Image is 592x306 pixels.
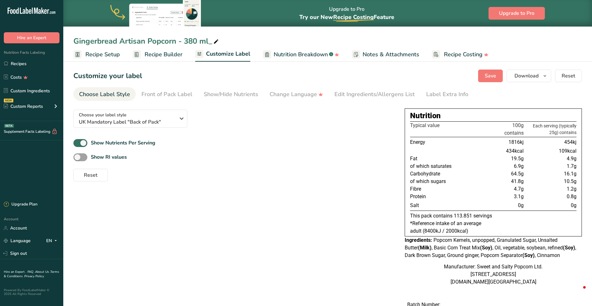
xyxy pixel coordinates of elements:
[410,212,576,220] p: This pack contains 113.851 servings
[518,202,524,208] span: 0g
[514,186,524,192] span: 4.7g
[91,154,127,161] b: Show RI values
[270,90,323,99] div: Change Language
[24,274,44,278] a: Privacy Policy
[567,193,576,199] span: 0.8g
[4,103,43,110] div: Custom Reports
[564,139,576,145] span: 454kj
[485,72,496,80] span: Save
[299,13,394,21] span: Try our New Feature
[571,202,576,208] span: 0g
[35,270,50,274] a: About Us .
[410,162,453,170] td: of which saturates
[507,70,551,82] button: Download
[145,50,183,59] span: Recipe Builder
[133,47,183,62] a: Recipe Builder
[334,90,415,99] div: Edit Ingredients/Allergens List
[567,186,576,192] span: 1.2g
[333,13,374,21] span: Recipe Costing
[567,163,576,169] span: 1.7g
[511,178,524,184] span: 41.8g
[4,99,13,102] div: NEW
[514,193,524,199] span: 3.1g
[73,71,142,81] h1: Customize your label
[522,252,535,258] b: (Soy)
[206,50,250,58] span: Customize Label
[508,139,524,145] span: 1816kj
[263,47,339,62] a: Nutrition Breakdown
[555,70,582,82] button: Reset
[410,110,576,121] div: Nutrition
[511,156,524,162] span: 19.5g
[432,47,489,62] a: Recipe Costing
[562,72,575,80] span: Reset
[410,170,453,178] td: Carbohydrate
[73,47,120,62] a: Recipe Setup
[499,9,534,17] span: Upgrade to Pro
[410,155,453,162] td: Fat
[570,285,586,300] iframe: Intercom live chat
[274,50,328,59] span: Nutrition Breakdown
[363,50,419,59] span: Notes & Attachments
[73,169,108,181] button: Reset
[4,270,59,278] a: Terms & Conditions .
[46,237,59,245] div: EN
[79,118,175,126] span: UK Mandatory Label "Back of Pack"
[564,178,576,184] span: 10.5g
[444,50,483,59] span: Recipe Costing
[418,245,432,251] b: (Milk)
[4,270,26,274] a: Hire an Expert .
[564,171,576,177] span: 16.1g
[4,32,59,43] button: Hire an Expert
[410,220,481,234] span: *Reference intake of an average adult (8400kJ / 2000kcal)
[563,245,575,251] b: (Soy)
[506,148,524,154] span: 434kcal
[405,237,576,258] span: Popcorn Kernels, unpopped, Granulated Sugar, Unsalted Butter , Basic Corn Treat Mix , Oil, vegeta...
[299,0,394,27] div: Upgrade to Pro
[489,7,545,20] button: Upgrade to Pro
[141,90,192,99] div: Front of Pack Label
[480,245,492,251] b: (Soy)
[204,90,258,99] div: Show/Hide Nutrients
[453,122,525,137] th: 100g contains
[511,171,524,177] span: 64.5g
[73,110,187,128] button: Choose your label style UK Mandatory Label "Back of Pack"
[79,112,127,118] span: Choose your label style
[410,122,453,137] th: Typical value
[85,50,120,59] span: Recipe Setup
[79,90,130,99] div: Choose Label Style
[410,200,453,211] td: Salt
[559,148,576,154] span: 109kcal
[410,185,453,193] td: Fibre
[514,163,524,169] span: 6.9g
[352,47,419,62] a: Notes & Attachments
[4,201,37,208] div: Upgrade Plan
[478,70,503,82] button: Save
[405,237,432,243] span: Ingredients:
[525,122,576,137] th: Each serving (typically 25g) contains
[410,137,453,148] td: Energy
[426,90,468,99] div: Label Extra Info
[4,288,59,296] div: Powered By FoodLabelMaker © 2025 All Rights Reserved
[410,178,453,185] td: of which sugars
[4,124,14,128] div: BETA
[84,171,97,179] span: Reset
[405,263,582,286] div: Manufacturer: Sweet and Salty Popcorn Ltd. [STREET_ADDRESS] [DOMAIN_NAME][GEOGRAPHIC_DATA]
[73,35,220,47] div: Gingerbread Artisan Popcorn - 380 ml_
[28,270,35,274] a: FAQ .
[195,47,250,62] a: Customize Label
[410,193,453,200] td: Protein
[567,156,576,162] span: 4.9g
[4,235,31,246] a: Language
[514,72,539,80] span: Download
[91,139,155,146] b: Show Nutrients Per Serving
